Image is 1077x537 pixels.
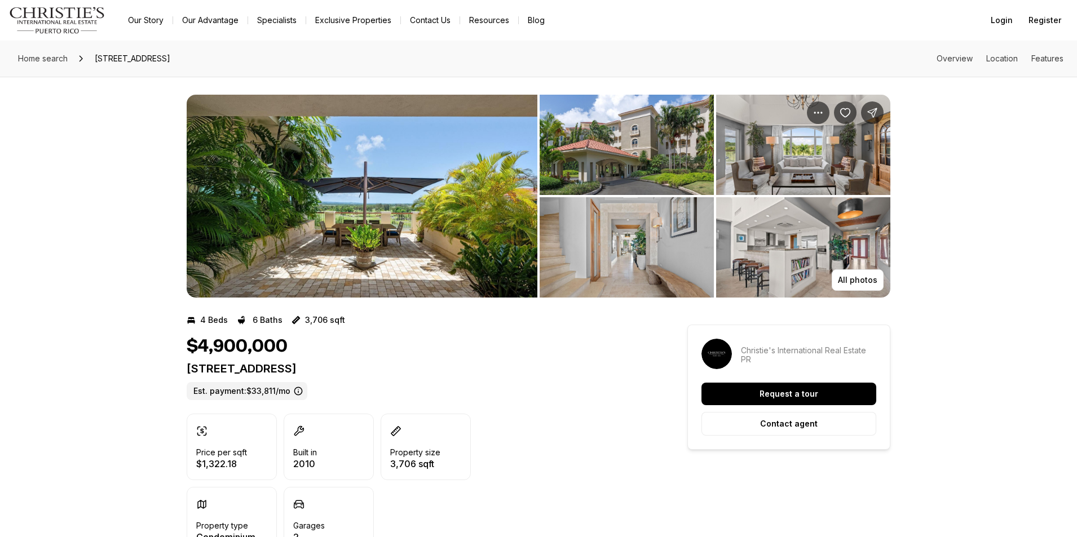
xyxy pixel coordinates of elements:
[237,311,283,329] button: 6 Baths
[540,95,714,195] button: View image gallery
[248,12,306,28] a: Specialists
[741,346,876,364] p: Christie's International Real Estate PR
[760,389,818,398] p: Request a tour
[991,16,1013,25] span: Login
[832,269,884,291] button: All photos
[401,12,460,28] button: Contact Us
[390,459,440,468] p: 3,706 sqft
[540,197,714,298] button: View image gallery
[187,95,537,298] li: 1 of 8
[196,459,247,468] p: $1,322.18
[196,521,248,530] p: Property type
[519,12,554,28] a: Blog
[305,316,345,325] p: 3,706 sqft
[984,9,1019,32] button: Login
[838,276,877,285] p: All photos
[716,95,890,195] button: View image gallery
[1029,16,1061,25] span: Register
[861,101,884,124] button: Share Property: 2407 PLANTATION VILLAGE #2407
[937,54,973,63] a: Skip to: Overview
[90,50,175,68] span: [STREET_ADDRESS]
[701,412,876,436] button: Contact agent
[460,12,518,28] a: Resources
[196,448,247,457] p: Price per sqft
[760,419,818,428] p: Contact agent
[293,448,317,457] p: Built in
[306,12,400,28] a: Exclusive Properties
[253,316,283,325] p: 6 Baths
[173,12,248,28] a: Our Advantage
[716,197,890,298] button: View image gallery
[187,362,647,375] p: [STREET_ADDRESS]
[187,382,307,400] label: Est. payment: $33,811/mo
[119,12,173,28] a: Our Story
[807,101,829,124] button: Property options
[14,50,72,68] a: Home search
[187,95,537,298] button: View image gallery
[200,316,228,325] p: 4 Beds
[701,383,876,405] button: Request a tour
[1031,54,1063,63] a: Skip to: Features
[1022,9,1068,32] button: Register
[187,95,890,298] div: Listing Photos
[390,448,440,457] p: Property size
[986,54,1018,63] a: Skip to: Location
[937,54,1063,63] nav: Page section menu
[9,7,105,34] img: logo
[540,95,890,298] li: 2 of 8
[187,336,288,357] h1: $4,900,000
[293,521,325,530] p: Garages
[293,459,317,468] p: 2010
[18,54,68,63] span: Home search
[834,101,857,124] button: Save Property: 2407 PLANTATION VILLAGE #2407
